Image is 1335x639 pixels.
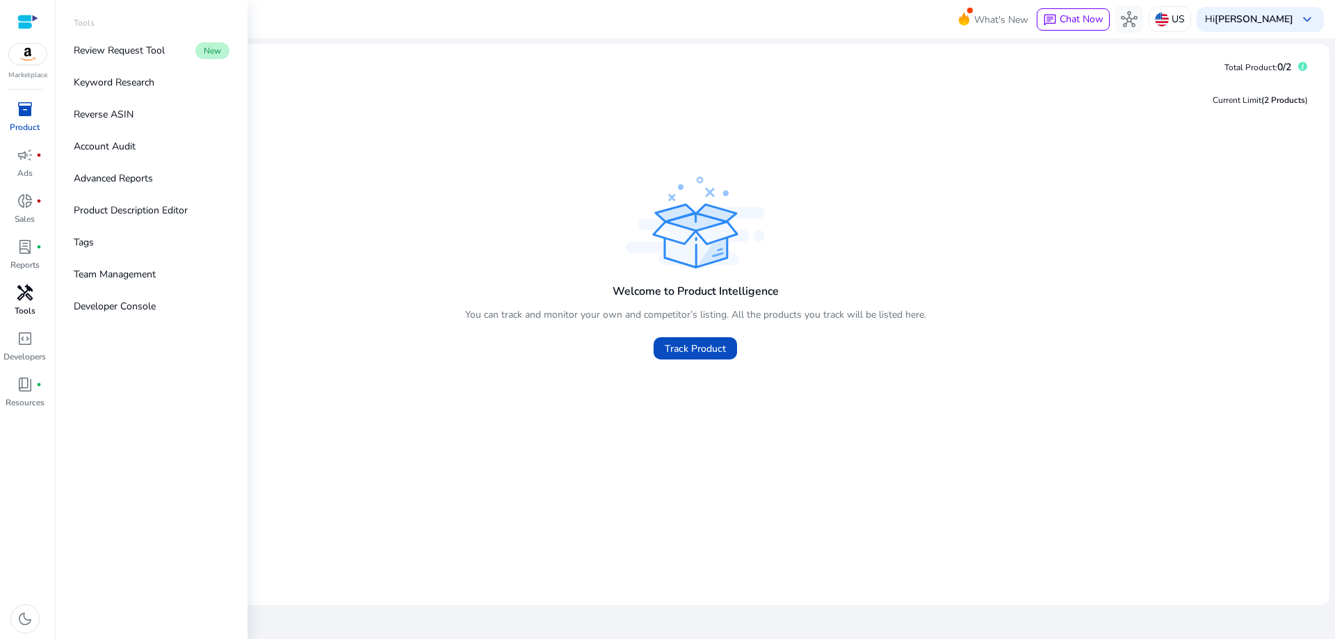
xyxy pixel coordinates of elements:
span: New [195,42,229,59]
span: fiber_manual_record [36,382,42,387]
p: Team Management [74,267,156,282]
p: Tools [15,305,35,317]
p: Hi [1205,15,1293,24]
span: chat [1043,13,1057,27]
span: Chat Now [1060,13,1103,26]
p: Review Request Tool [74,43,165,58]
span: Track Product [665,341,726,356]
h4: Welcome to Product Intelligence [613,285,779,298]
span: fiber_manual_record [36,244,42,250]
p: Tags [74,235,94,250]
b: [PERSON_NAME] [1215,13,1293,26]
p: Sales [15,213,35,225]
p: US [1172,7,1185,31]
img: us.svg [1155,13,1169,26]
span: code_blocks [17,330,33,347]
p: Developers [3,350,46,363]
p: Ads [17,167,33,179]
span: handyman [17,284,33,301]
p: Reports [10,259,40,271]
div: Current Limit ) [1213,94,1308,106]
p: You can track and monitor your own and competitor’s listing. All the products you track will be l... [465,307,926,322]
span: donut_small [17,193,33,209]
p: Reverse ASIN [74,107,133,122]
img: track_product.svg [626,177,765,268]
img: amazon.svg [9,44,47,65]
span: fiber_manual_record [36,152,42,158]
p: Resources [6,396,44,409]
span: campaign [17,147,33,163]
button: hub [1115,6,1143,33]
p: Tools [74,17,95,29]
span: (2 Products [1261,95,1305,106]
span: dark_mode [17,610,33,627]
span: book_4 [17,376,33,393]
span: keyboard_arrow_down [1299,11,1316,28]
button: chatChat Now [1037,8,1110,31]
p: Keyword Research [74,75,154,90]
p: Developer Console [74,299,156,314]
p: Marketplace [8,70,47,81]
span: What's New [974,8,1028,32]
span: lab_profile [17,238,33,255]
span: inventory_2 [17,101,33,118]
p: Product [10,121,40,134]
span: Total Product: [1224,62,1277,73]
span: 0/2 [1277,60,1291,74]
p: Advanced Reports [74,171,153,186]
span: fiber_manual_record [36,198,42,204]
span: hub [1121,11,1138,28]
p: Product Description Editor [74,203,188,218]
p: Account Audit [74,139,136,154]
